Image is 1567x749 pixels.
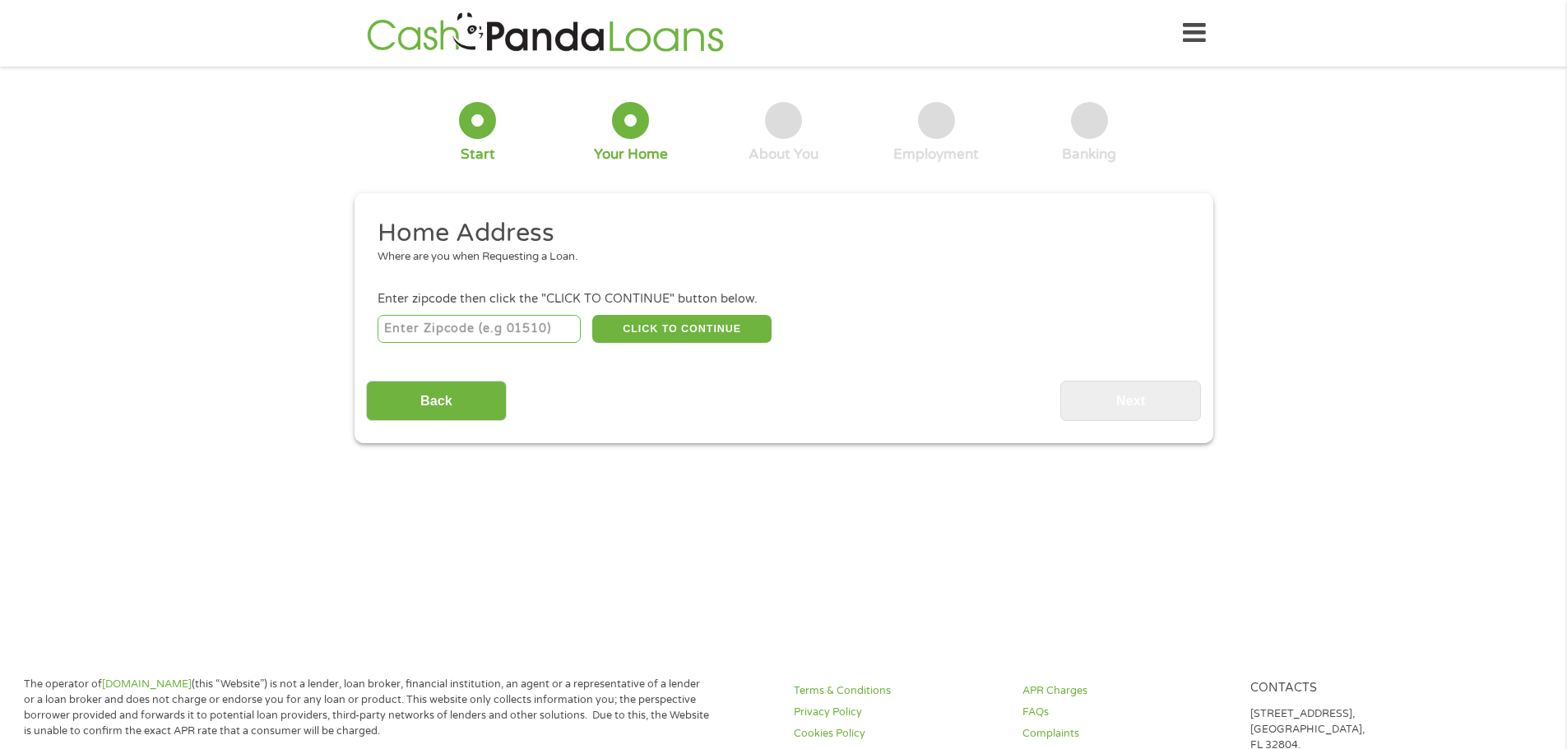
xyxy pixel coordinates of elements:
h4: Contacts [1250,681,1459,696]
a: APR Charges [1022,683,1231,699]
a: [DOMAIN_NAME] [102,677,192,691]
div: Banking [1062,146,1116,164]
div: Your Home [594,146,668,164]
a: FAQs [1022,705,1231,720]
div: About You [749,146,818,164]
a: Complaints [1022,726,1231,742]
input: Next [1060,381,1201,421]
div: Employment [893,146,979,164]
button: CLICK TO CONTINUE [592,315,772,343]
input: Enter Zipcode (e.g 01510) [378,315,581,343]
p: The operator of (this “Website”) is not a lender, loan broker, financial institution, an agent or... [24,677,710,739]
input: Back [366,381,507,421]
div: Where are you when Requesting a Loan. [378,249,1177,266]
a: Cookies Policy [794,726,1003,742]
a: Terms & Conditions [794,683,1003,699]
div: Start [461,146,495,164]
img: GetLoanNow Logo [362,10,729,57]
div: Enter zipcode then click the "CLICK TO CONTINUE" button below. [378,290,1189,308]
h2: Home Address [378,217,1177,250]
a: Privacy Policy [794,705,1003,720]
